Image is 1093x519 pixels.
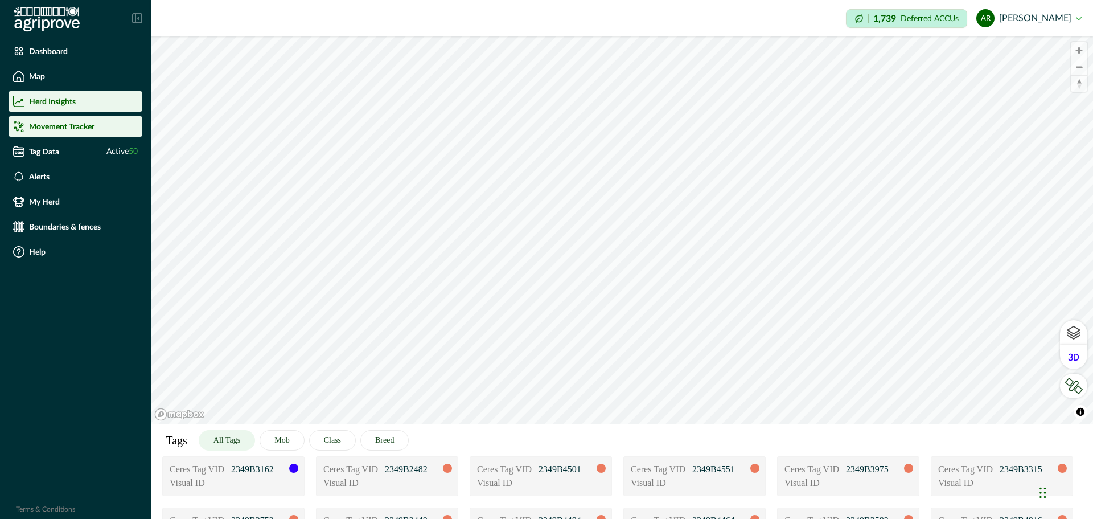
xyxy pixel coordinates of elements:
[14,7,80,32] img: Logo
[9,242,142,262] a: Help
[29,147,59,156] p: Tag Data
[323,463,380,476] p: Ceres Tag VID
[129,148,138,156] span: 50
[170,463,227,476] p: Ceres Tag VID
[29,222,101,231] p: Boundaries & fences
[539,463,595,476] p: 2349B4501
[9,66,142,87] a: Map
[360,430,409,451] button: Breed
[29,172,50,181] p: Alerts
[692,463,749,476] p: 2349B4551
[477,463,534,476] p: Ceres Tag VID
[838,61,1093,519] iframe: To enrich screen reader interactions, please activate Accessibility in Grammarly extension settings
[9,116,142,137] a: Movement Tracker
[631,463,688,476] p: Ceres Tag VID
[29,72,45,81] p: Map
[154,408,204,421] a: Mapbox logo
[29,47,68,56] p: Dashboard
[16,506,75,513] a: Terms & Conditions
[873,14,896,23] p: 1,739
[9,41,142,62] a: Dashboard
[151,36,1093,424] canvas: Map
[1071,59,1087,75] button: Zoom out
[166,432,187,449] p: Tags
[1071,42,1087,59] button: Zoom in
[106,146,138,158] span: Active
[9,216,142,237] a: Boundaries & fences
[9,166,142,187] a: Alerts
[1039,476,1046,510] div: Drag
[385,463,442,476] p: 2349B2482
[323,476,380,490] p: Visual ID
[784,463,841,476] p: Ceres Tag VID
[199,430,255,451] button: All Tags
[477,476,534,490] p: Visual ID
[784,476,841,490] p: Visual ID
[29,247,46,256] p: Help
[29,97,76,106] p: Herd Insights
[260,430,304,451] button: Mob
[838,61,1093,519] div: Chat Widget
[901,14,959,23] p: Deferred ACCUs
[631,476,688,490] p: Visual ID
[9,191,142,212] a: My Herd
[170,476,227,490] p: Visual ID
[9,141,142,162] a: Tag DataActive50
[309,430,356,451] button: Class
[9,91,142,112] a: Herd Insights
[231,463,288,476] p: 2349B3162
[976,5,1082,32] button: adam rabjohns[PERSON_NAME]
[29,197,60,206] p: My Herd
[29,122,94,131] p: Movement Tracker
